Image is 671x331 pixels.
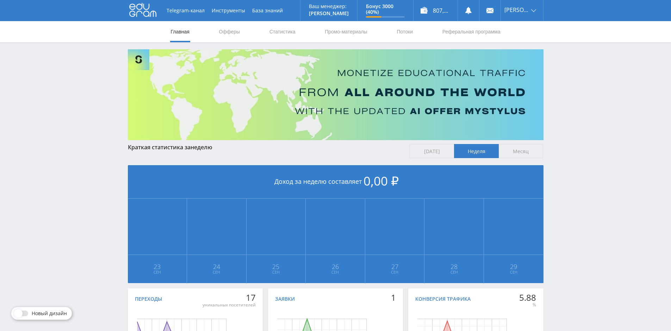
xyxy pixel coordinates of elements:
[275,296,295,302] div: Заявки
[128,264,187,269] span: 23
[504,7,529,13] span: [PERSON_NAME]
[306,269,365,275] span: Сен
[442,21,501,42] a: Реферальная программа
[135,296,162,302] div: Переходы
[128,165,543,199] div: Доход за неделю составляет
[519,302,536,308] div: %
[191,143,212,151] span: неделю
[425,264,483,269] span: 28
[203,293,256,302] div: 17
[366,264,424,269] span: 27
[324,21,368,42] a: Промо-материалы
[128,144,403,150] div: Краткая статистика за
[187,264,246,269] span: 24
[128,269,187,275] span: Сен
[366,4,405,15] p: Бонус 3000 (40%)
[247,264,305,269] span: 25
[32,311,67,316] span: Новый дизайн
[187,269,246,275] span: Сен
[425,269,483,275] span: Сен
[396,21,414,42] a: Потоки
[484,264,543,269] span: 29
[170,21,190,42] a: Главная
[366,269,424,275] span: Сен
[269,21,296,42] a: Статистика
[364,173,399,189] span: 0,00 ₽
[203,302,256,308] div: уникальных посетителей
[309,4,349,9] p: Ваш менеджер:
[306,264,365,269] span: 26
[247,269,305,275] span: Сен
[309,11,349,16] p: [PERSON_NAME]
[128,49,543,140] img: Banner
[454,144,499,158] span: Неделя
[499,144,543,158] span: Месяц
[519,293,536,302] div: 5.88
[409,144,454,158] span: [DATE]
[484,269,543,275] span: Сен
[391,293,396,302] div: 1
[218,21,241,42] a: Офферы
[415,296,471,302] div: Конверсия трафика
